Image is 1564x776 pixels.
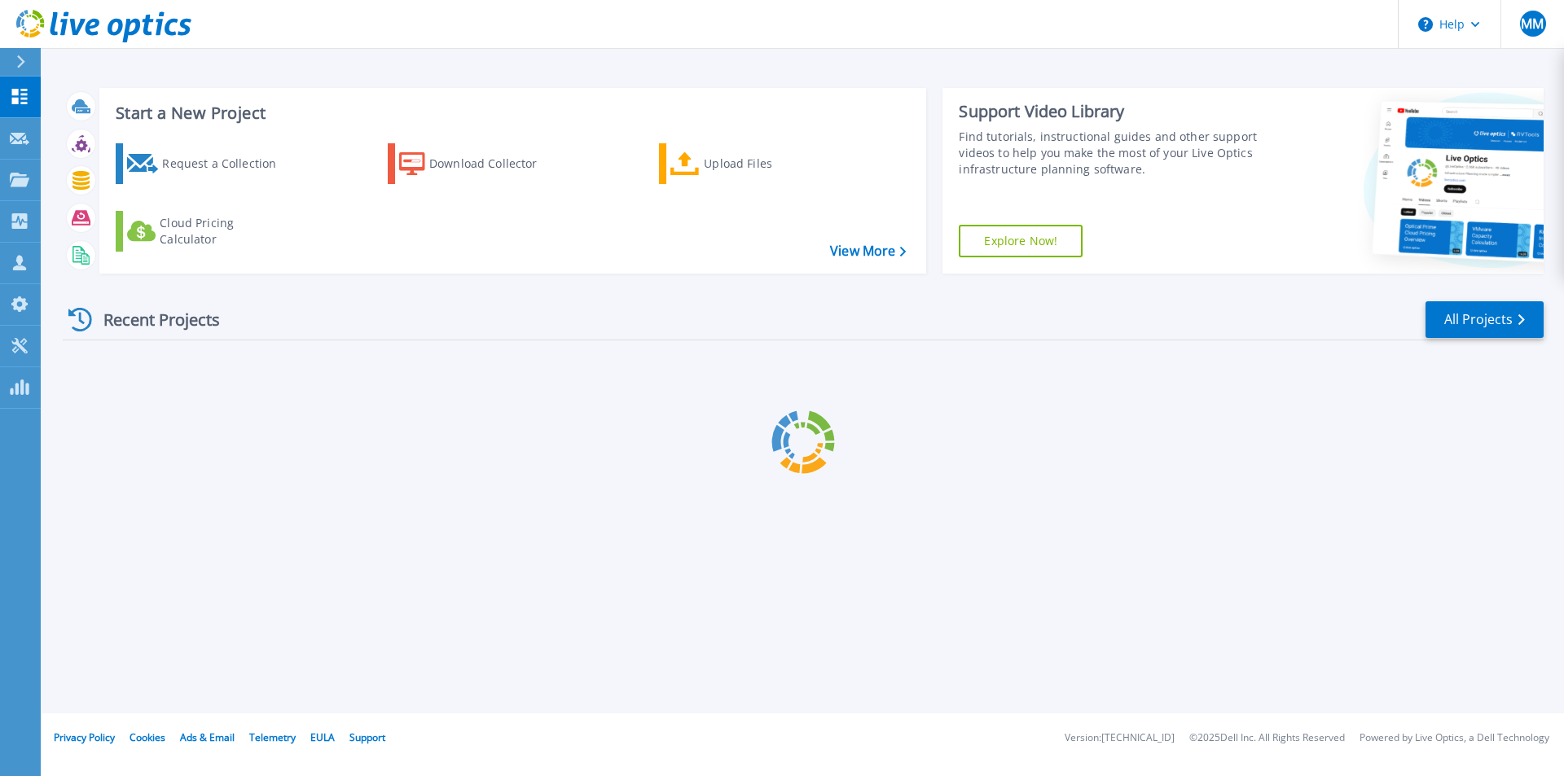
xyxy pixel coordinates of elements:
a: Privacy Policy [54,730,115,744]
a: Telemetry [249,730,296,744]
div: Cloud Pricing Calculator [160,215,290,248]
a: View More [830,243,906,259]
a: Cloud Pricing Calculator [116,211,297,252]
div: Recent Projects [63,300,242,340]
a: Upload Files [659,143,841,184]
a: Explore Now! [959,225,1083,257]
div: Support Video Library [959,101,1265,122]
a: Request a Collection [116,143,297,184]
span: MM [1521,17,1544,30]
a: Ads & Email [180,730,235,744]
li: © 2025 Dell Inc. All Rights Reserved [1189,733,1345,743]
div: Download Collector [429,147,560,180]
a: All Projects [1426,301,1544,338]
a: Support [349,730,385,744]
a: Download Collector [388,143,569,184]
div: Find tutorials, instructional guides and other support videos to help you make the most of your L... [959,129,1265,178]
a: Cookies [130,730,165,744]
h3: Start a New Project [116,104,906,122]
li: Version: [TECHNICAL_ID] [1065,733,1175,743]
div: Request a Collection [162,147,292,180]
li: Powered by Live Optics, a Dell Technology [1360,733,1549,743]
div: Upload Files [704,147,834,180]
a: EULA [310,730,335,744]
